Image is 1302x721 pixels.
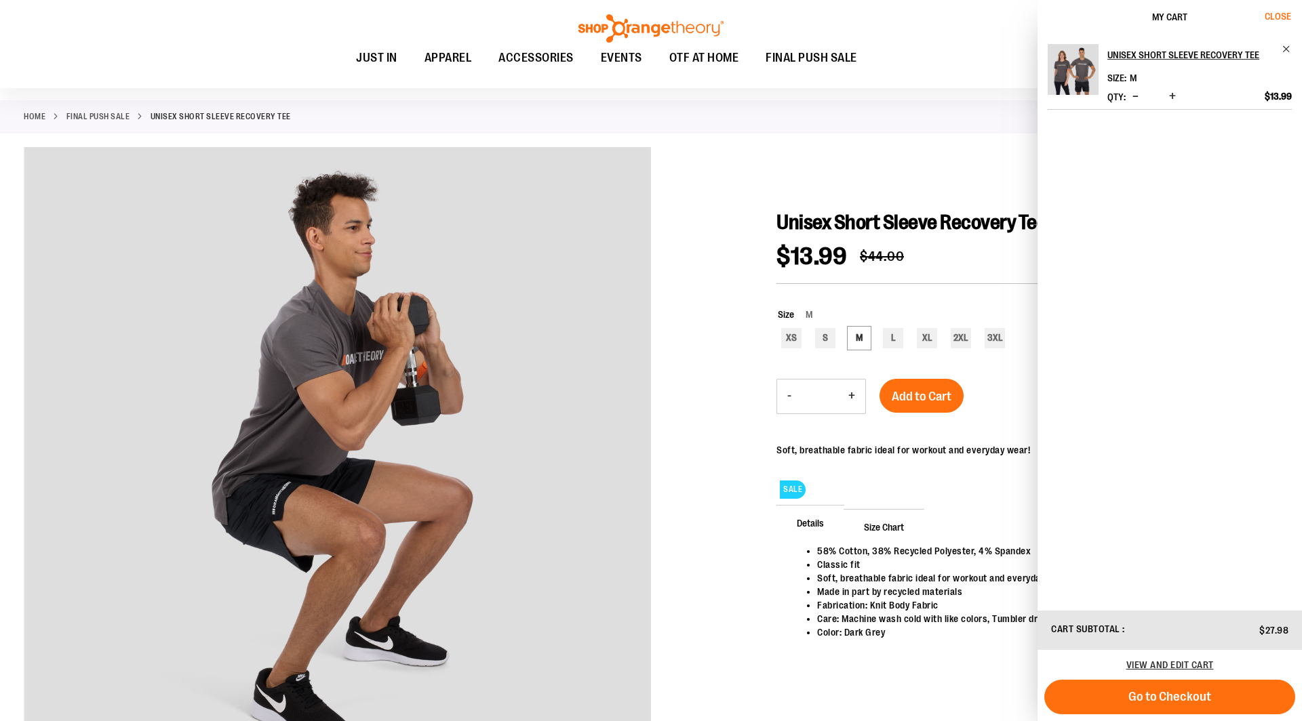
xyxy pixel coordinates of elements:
img: Shop Orangetheory [576,14,726,43]
span: $44.00 [860,249,904,264]
div: XL [917,328,937,348]
a: ACCESSORIES [485,43,587,74]
div: 2XL [951,328,971,348]
span: OTF AT HOME [669,43,739,73]
li: Classic fit [817,558,1265,571]
span: Go to Checkout [1128,689,1211,704]
span: Details [776,505,844,540]
a: FINAL PUSH SALE [752,43,871,73]
span: M [1130,73,1137,83]
div: M [849,328,869,348]
span: $13.99 [1265,90,1292,102]
span: Unisex Short Sleeve Recovery Tee [776,211,1046,234]
a: Unisex Short Sleeve Recovery Tee [1048,44,1099,104]
span: Add to Cart [892,389,951,404]
li: Product [1048,44,1292,110]
li: Soft, breathable fabric ideal for workout and everyday wear [817,571,1265,585]
a: APPAREL [411,43,486,74]
button: Add to Cart [880,379,964,413]
span: APPAREL [425,43,472,73]
a: Remove item [1282,44,1292,54]
img: Unisex Short Sleeve Recovery Tee [1048,44,1099,95]
li: 58% Cotton, 38% Recycled Polyester, 4% Spandex [817,544,1265,558]
div: XS [781,328,802,348]
dt: Size [1107,73,1126,83]
li: Color: Dark Grey [817,625,1265,639]
label: Qty [1107,91,1126,102]
span: Size [778,309,794,320]
span: $27.98 [1259,625,1288,636]
a: OTF AT HOME [656,43,753,74]
span: FINAL PUSH SALE [766,43,857,73]
span: JUST IN [356,43,397,73]
input: Product quantity [802,380,838,413]
strong: Unisex Short Sleeve Recovery Tee [151,110,291,123]
div: L [883,328,903,348]
span: Size Chart [844,509,924,544]
span: EVENTS [601,43,642,73]
h2: Unisex Short Sleeve Recovery Tee [1107,44,1274,66]
a: Unisex Short Sleeve Recovery Tee [1107,44,1292,66]
span: M [794,309,812,320]
a: FINAL PUSH SALE [66,110,130,123]
a: View and edit cart [1126,659,1214,670]
span: SALE [780,480,806,499]
span: Cart Subtotal [1051,623,1120,634]
li: Made in part by recycled materials [817,585,1265,598]
button: Increase product quantity [838,379,865,413]
a: JUST IN [342,43,411,74]
a: EVENTS [587,43,656,74]
button: Decrease product quantity [1129,90,1142,104]
a: Home [24,110,45,123]
span: ACCESSORIES [498,43,574,73]
div: S [815,328,835,348]
button: Decrease product quantity [777,379,802,413]
div: Soft, breathable fabric ideal for workout and everyday wear! [776,443,1030,457]
span: $13.99 [776,243,846,270]
li: Fabrication: Knit Body Fabric [817,598,1265,612]
li: Care: Machine wash cold with like colors, Tumbler dry low, Do not iron and Do not bleach [817,612,1265,625]
button: Go to Checkout [1044,680,1295,714]
span: My Cart [1152,12,1187,22]
div: 3XL [985,328,1005,348]
span: Close [1265,11,1291,22]
button: Increase product quantity [1166,90,1179,104]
